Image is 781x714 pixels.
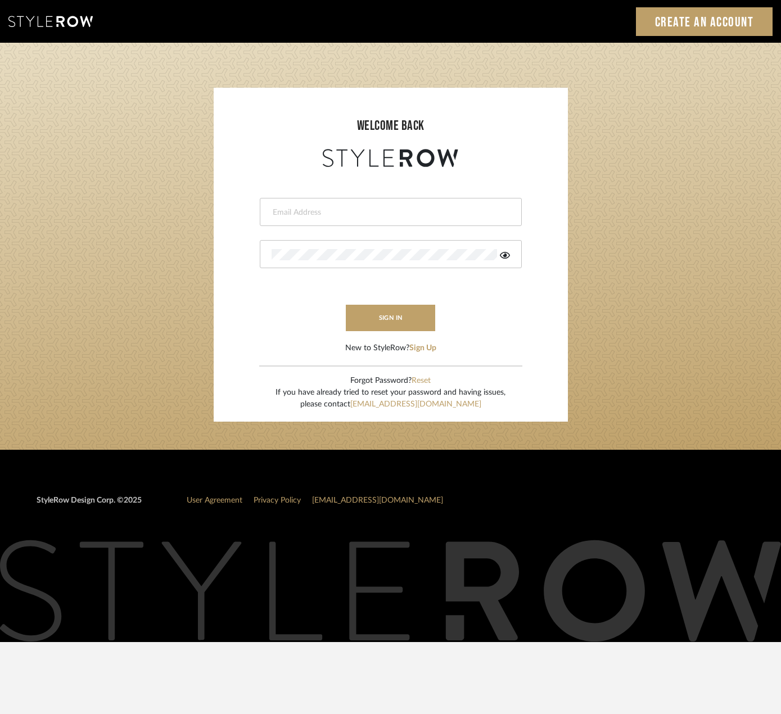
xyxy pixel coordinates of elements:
[636,7,773,36] a: Create an Account
[346,305,436,331] button: sign in
[409,342,436,354] button: Sign Up
[312,496,443,504] a: [EMAIL_ADDRESS][DOMAIN_NAME]
[225,116,557,136] div: welcome back
[276,375,505,387] div: Forgot Password?
[37,495,142,516] div: StyleRow Design Corp. ©2025
[276,387,505,410] div: If you have already tried to reset your password and having issues, please contact
[272,207,507,218] input: Email Address
[345,342,436,354] div: New to StyleRow?
[350,400,481,408] a: [EMAIL_ADDRESS][DOMAIN_NAME]
[254,496,301,504] a: Privacy Policy
[412,375,431,387] button: Reset
[187,496,242,504] a: User Agreement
